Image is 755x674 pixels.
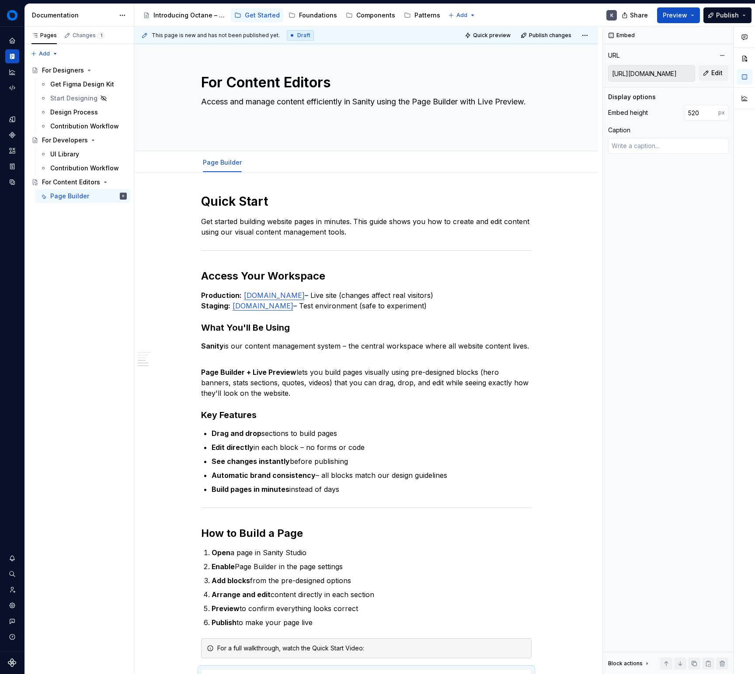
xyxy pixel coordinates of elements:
[212,429,261,438] strong: Drag and drop
[285,8,341,22] a: Foundations
[50,80,114,89] div: Get Figma Design Kit
[212,561,532,572] p: Page Builder in the page settings
[36,105,130,119] a: Design Process
[5,112,19,126] a: Design tokens
[212,618,237,627] strong: Publish
[5,567,19,581] button: Search ⌘K
[203,159,242,166] a: Page Builder
[201,290,532,311] p: – Live site (changes affect real visitors) – Test environment (safe to experiment)
[50,192,89,200] div: Page Builder
[5,598,19,612] a: Settings
[231,8,283,22] a: Get Started
[201,321,532,334] h3: What You'll Be Using
[201,409,532,421] h3: Key Features
[685,105,718,121] input: 100
[201,342,224,350] strong: Sanity
[233,301,293,310] a: [DOMAIN_NAME]
[212,589,532,600] p: content directly in each section
[50,122,119,131] div: Contribution Workflow
[663,11,687,20] span: Preview
[608,108,648,117] div: Embed height
[212,443,254,452] strong: Edit directly
[139,8,229,22] a: Introducing Octane – a single source of truth for brand, design, and content.
[244,291,305,300] a: [DOMAIN_NAME]
[28,48,61,60] button: Add
[5,144,19,158] a: Assets
[139,7,444,24] div: Page tree
[245,11,280,20] div: Get Started
[201,341,532,351] p: is our content management system – the central workspace where all website content lives.
[212,456,532,467] p: before publishing
[297,32,310,39] span: Draft
[199,95,530,130] textarea: Access and manage content efficiently in Sanity using the Page Builder with Live Preview.
[212,470,532,480] p: – all blocks match our design guidelines
[299,11,337,20] div: Foundations
[718,109,725,116] p: px
[199,72,530,93] textarea: For Content Editors
[445,9,478,21] button: Add
[5,34,19,48] a: Home
[50,150,79,159] div: UI Library
[212,471,316,480] strong: Automatic brand consistency
[50,164,119,173] div: Contribution Workflow
[529,32,571,39] span: Publish changes
[201,301,230,310] strong: Staging:
[356,11,395,20] div: Components
[518,29,575,41] button: Publish changes
[617,7,654,23] button: Share
[42,178,100,187] div: For Content Editors
[201,356,532,398] p: lets you build pages visually using pre-designed blocks (hero banners, stats sections, quotes, vi...
[201,216,532,237] p: Get started building website pages in minutes. This guide shows you how to create and edit conten...
[201,269,532,283] h2: Access Your Workspace
[97,32,104,39] span: 1
[42,136,88,145] div: For Developers
[212,484,532,494] p: instead of days
[703,7,752,23] button: Publish
[73,32,104,39] div: Changes
[5,551,19,565] div: Notifications
[699,65,728,81] button: Edit
[212,547,532,558] p: a page in Sanity Studio
[217,644,526,653] div: For a full walkthrough, watch the Quick Start Video:
[199,153,245,171] div: Page Builder
[201,194,532,209] h1: Quick Start
[5,159,19,173] a: Storybook stories
[36,91,130,105] a: Start Designing
[212,562,235,571] strong: Enable
[212,575,532,586] p: from the pre-designed options
[36,147,130,161] a: UI Library
[201,526,532,540] h2: How to Build a Page
[212,457,290,466] strong: See changes instantly
[400,8,444,22] a: Patterns
[28,133,130,147] a: For Developers
[7,10,17,21] img: 26998d5e-8903-4050-8939-6da79a9ddf72.png
[5,583,19,597] a: Invite team
[5,175,19,189] div: Data sources
[122,192,125,200] div: K
[5,65,19,79] a: Analytics
[28,63,130,77] a: For Designers
[212,617,532,628] p: to make your page live
[608,657,651,670] div: Block actions
[8,658,17,667] svg: Supernova Logo
[31,32,57,39] div: Pages
[630,11,648,20] span: Share
[5,614,19,628] div: Contact support
[201,291,242,300] strong: Production:
[153,11,226,20] div: Introducing Octane – a single source of truth for brand, design, and content.
[212,590,271,599] strong: Arrange and edit
[608,51,619,60] div: URL
[212,442,532,453] p: in each block – no forms or code
[212,548,230,557] strong: Open
[5,81,19,95] a: Code automation
[5,128,19,142] a: Components
[36,161,130,175] a: Contribution Workflow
